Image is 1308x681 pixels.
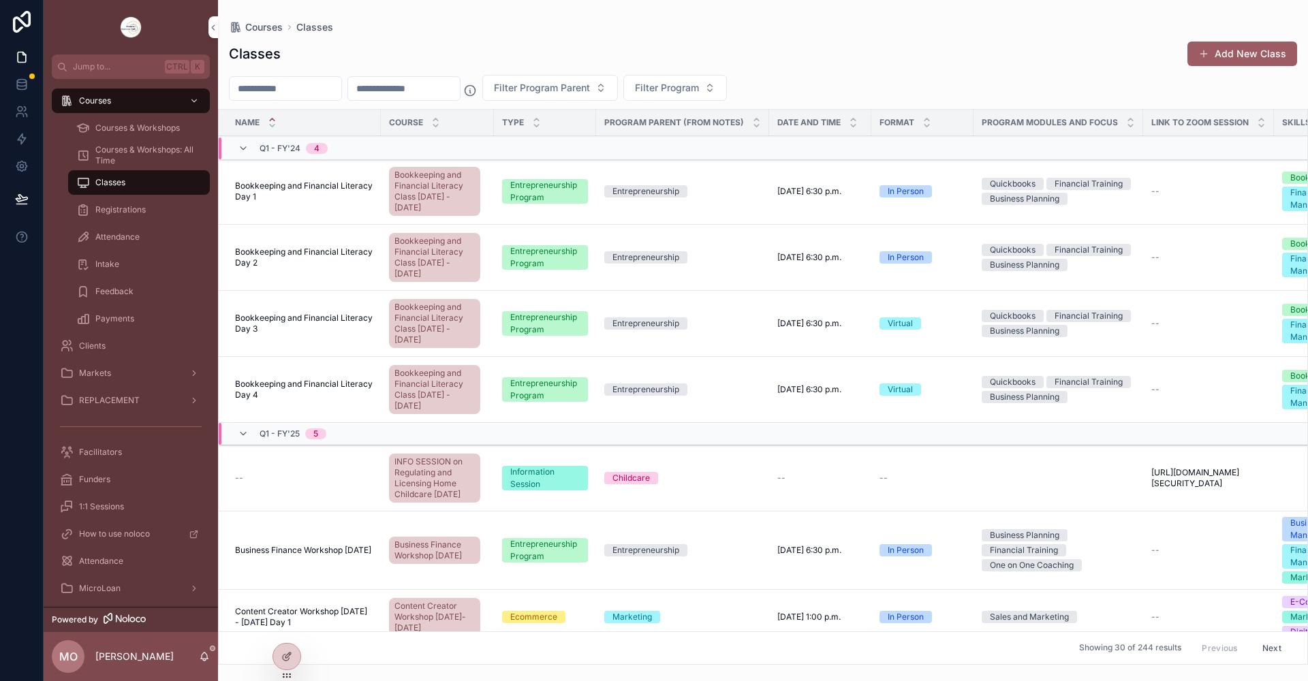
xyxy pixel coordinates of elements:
div: Entrepreneurship [612,544,679,556]
a: Bookkeeping and Financial Literacy Day 4 [235,379,373,400]
a: QuickbooksFinancial TrainingBusiness Planning [982,178,1135,205]
span: Courses [245,20,283,34]
div: Quickbooks [990,376,1035,388]
span: MicroLoan [79,583,121,594]
a: Business PlanningFinancial TrainingOne on One Coaching [982,529,1135,571]
span: Name [235,117,260,128]
span: Courses [79,95,111,106]
div: Childcare [612,472,650,484]
a: In Person [879,185,965,197]
a: Business Finance Workshop [DATE] [389,534,486,567]
span: Payments [95,313,134,324]
span: Q1 - FY'24 [260,143,300,154]
a: Marketing [604,611,761,623]
a: INFO SESSION on Regulating and Licensing Home Childcare [DATE] [389,451,486,505]
a: [DATE] 1:00 p.m. [777,612,863,622]
a: Classes [296,20,333,34]
div: Entrepreneurship [612,383,679,396]
a: Courses [229,20,283,34]
a: Feedback [68,279,210,304]
span: -- [1151,384,1159,395]
a: MicroLoan [52,576,210,601]
a: Bookkeeping and Financial Literacy Class [DATE] - [DATE] [389,233,480,282]
div: Entrepreneurship Program [510,538,580,563]
a: Entrepreneurship [604,185,761,197]
span: -- [1151,318,1159,329]
span: Bookkeeping and Financial Literacy Class [DATE] - [DATE] [394,302,475,345]
a: -- [235,473,373,484]
a: In Person [879,544,965,556]
div: Entrepreneurship [612,317,679,330]
a: [URL][DOMAIN_NAME][SECURITY_DATA] [1151,467,1266,489]
span: Q1 - FY'25 [260,428,300,439]
img: App logo [120,16,142,38]
div: In Person [888,185,924,197]
a: Funders [52,467,210,492]
a: Entrepreneurship Program [502,377,588,402]
div: Quickbooks [990,244,1035,256]
button: Select Button [623,75,727,101]
span: Program Parent (from Notes) [604,117,744,128]
a: [DATE] 6:30 p.m. [777,318,863,329]
span: -- [777,473,785,484]
a: Bookkeeping and Financial Literacy Class [DATE] - [DATE] [389,164,486,219]
span: Intake [95,259,119,270]
a: Bookkeeping and Financial Literacy Class [DATE] - [DATE] [389,296,486,351]
span: REPLACEMENT [79,395,140,406]
span: Feedback [95,286,134,297]
div: Financial Training [1055,244,1123,256]
div: Financial Training [1055,178,1123,190]
div: scrollable content [44,79,218,607]
a: Virtual [879,383,965,396]
span: Attendance [79,556,123,567]
button: Add New Class [1187,42,1297,66]
a: 1:1 Sessions [52,494,210,519]
a: INFO SESSION on Regulating and Licensing Home Childcare [DATE] [389,454,480,503]
span: Program Modules and Focus [982,117,1118,128]
span: Filter Program [635,81,699,95]
div: Virtual [888,317,913,330]
a: In Person [879,611,965,623]
span: -- [1151,252,1159,263]
div: Virtual [888,383,913,396]
a: Content Creator Workshop [DATE] - [DATE] Day 1 [235,606,373,628]
a: Markets [52,361,210,385]
a: Bookkeeping and Financial Literacy Class [DATE] - [DATE] [389,167,480,216]
a: Registrations [68,197,210,222]
a: Bookkeeping and Financial Literacy Day 3 [235,313,373,334]
h1: Classes [229,44,281,63]
span: Filter Program Parent [494,81,590,95]
span: Date and Time [777,117,841,128]
span: Courses & Workshops: All Time [95,144,196,166]
a: [DATE] 6:30 p.m. [777,186,863,197]
span: -- [879,473,888,484]
a: -- [777,473,863,484]
div: 5 [313,428,318,439]
span: [DATE] 6:30 p.m. [777,384,841,395]
a: Entrepreneurship Program [502,245,588,270]
div: Entrepreneurship [612,251,679,264]
span: Business Finance Workshop [DATE] [394,539,475,561]
a: Sales and Marketing [982,611,1135,623]
span: INFO SESSION on Regulating and Licensing Home Childcare [DATE] [394,456,475,500]
a: [DATE] 6:30 p.m. [777,252,863,263]
a: Facilitators [52,440,210,464]
span: Format [879,117,914,128]
span: Bookkeeping and Financial Literacy Class [DATE] - [DATE] [394,368,475,411]
a: Entrepreneurship [604,544,761,556]
a: Virtual [879,317,965,330]
a: Information Session [502,466,588,490]
a: Courses & Workshops [68,116,210,140]
a: Ecommerce [502,611,588,623]
a: Bookkeeping and Financial Literacy Day 1 [235,180,373,202]
a: Payments [68,306,210,331]
a: [DATE] 6:30 p.m. [777,384,863,395]
button: Jump to...CtrlK [52,54,210,79]
a: Attendance [52,549,210,573]
div: Sales and Marketing [990,611,1069,623]
p: [PERSON_NAME] [95,650,174,663]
